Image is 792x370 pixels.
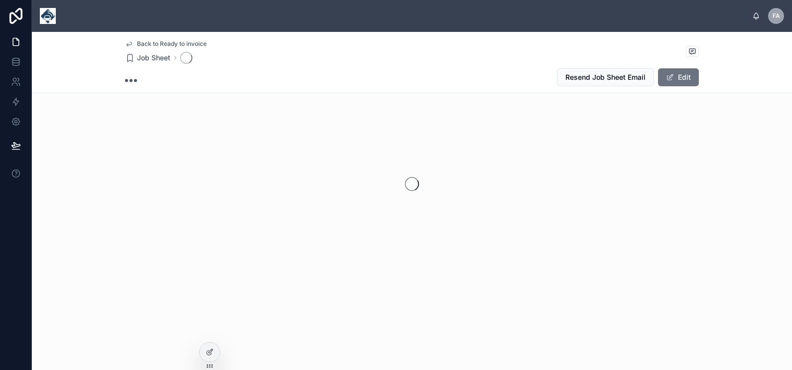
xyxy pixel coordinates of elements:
button: Resend Job Sheet Email [557,68,654,86]
img: App logo [40,8,56,24]
div: scrollable content [64,14,752,18]
span: Back to Ready to invoice [137,40,207,48]
a: Job Sheet [125,53,170,63]
button: Edit [658,68,699,86]
span: Job Sheet [137,53,170,63]
a: Back to Ready to invoice [125,40,207,48]
span: Resend Job Sheet Email [565,72,646,82]
span: FA [773,12,780,20]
